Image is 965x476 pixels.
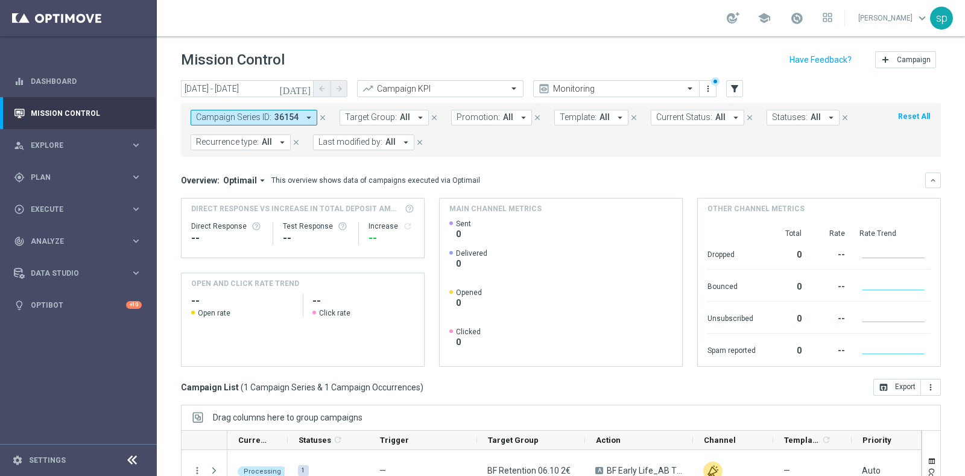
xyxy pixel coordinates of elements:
i: keyboard_arrow_right [130,171,142,183]
i: close [416,138,424,147]
i: keyboard_arrow_down [929,176,937,185]
div: Mission Control [14,97,142,129]
i: arrow_drop_down [518,112,529,123]
div: Execute [14,204,130,215]
div: Analyze [14,236,130,247]
div: Data Studio keyboard_arrow_right [13,268,142,278]
span: Auto [862,466,881,475]
h2: -- [312,294,414,308]
span: Trigger [380,436,409,445]
button: gps_fixed Plan keyboard_arrow_right [13,173,142,182]
span: Target Group [488,436,539,445]
button: more_vert [192,465,203,476]
div: Increase [369,221,414,231]
div: sp [930,7,953,30]
span: Recurrence type: [196,137,259,147]
i: arrow_drop_down [400,137,411,148]
span: Open rate [198,308,230,318]
button: more_vert [921,379,941,396]
a: Mission Control [31,97,142,129]
i: arrow_drop_down [730,112,741,123]
button: close [628,111,639,124]
span: Opened [456,288,482,297]
i: refresh [821,435,831,445]
span: All [811,112,821,122]
div: Direct Response [191,221,263,231]
div: 0 [770,244,802,263]
i: close [841,113,849,122]
i: arrow_drop_down [826,112,837,123]
a: [PERSON_NAME]keyboard_arrow_down [857,9,930,27]
button: track_changes Analyze keyboard_arrow_right [13,236,142,246]
div: Explore [14,140,130,151]
span: Processing [244,468,281,475]
span: Campaign Series ID: [196,112,271,122]
button: lightbulb Optibot +10 [13,300,142,310]
span: Target Group: [345,112,397,122]
button: Campaign Series ID: 36154 arrow_drop_down [191,110,317,125]
span: All [400,112,410,122]
span: Template: [560,112,596,122]
span: Explore [31,142,130,149]
button: Current Status: All arrow_drop_down [651,110,744,125]
button: keyboard_arrow_down [925,173,941,188]
i: refresh [333,435,343,445]
span: Sent [456,219,471,229]
span: Calculate column [820,433,831,446]
button: Last modified by: All arrow_drop_down [313,135,414,150]
i: arrow_drop_down [257,175,268,186]
i: close [292,138,300,147]
span: Templates [784,436,820,445]
button: more_vert [702,81,714,96]
span: 0 [456,337,481,347]
i: close [630,113,638,122]
div: 0 [770,276,802,295]
multiple-options-button: Export to CSV [873,382,941,392]
button: add Campaign [875,51,936,68]
span: ( [241,382,244,393]
a: Dashboard [31,65,142,97]
button: Reset All [897,110,931,123]
button: Optimail arrow_drop_down [220,175,271,186]
i: keyboard_arrow_right [130,203,142,215]
i: close [745,113,754,122]
span: All [262,137,272,147]
div: -- [816,276,845,295]
span: BF Early Life_AB TEST BF corto [607,465,683,476]
span: All [715,112,726,122]
i: [DATE] [279,83,312,94]
span: school [758,11,771,25]
div: Plan [14,172,130,183]
div: Rate Trend [859,229,931,238]
button: Promotion: All arrow_drop_down [451,110,532,125]
span: Optimail [223,175,257,186]
span: Clicked [456,327,481,337]
i: arrow_forward [335,84,343,93]
div: equalizer Dashboard [13,77,142,86]
div: Rate [816,229,845,238]
i: close [318,113,327,122]
i: filter_alt [729,83,740,94]
span: A [595,467,603,474]
i: equalizer [14,76,25,87]
button: [DATE] [277,80,314,98]
i: gps_fixed [14,172,25,183]
button: Statuses: All arrow_drop_down [767,110,840,125]
button: person_search Explore keyboard_arrow_right [13,141,142,150]
div: -- [369,231,414,246]
button: close [429,111,440,124]
i: arrow_drop_down [615,112,625,123]
div: -- [191,231,263,246]
div: This overview shows data of campaigns executed via Optimail [271,175,480,186]
i: track_changes [14,236,25,247]
h3: Campaign List [181,382,423,393]
button: Recurrence type: All arrow_drop_down [191,135,291,150]
button: arrow_forward [331,80,347,97]
span: Analyze [31,238,130,245]
h3: Overview: [181,175,220,186]
div: -- [816,340,845,359]
span: Direct Response VS Increase In Total Deposit Amount [191,203,401,214]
